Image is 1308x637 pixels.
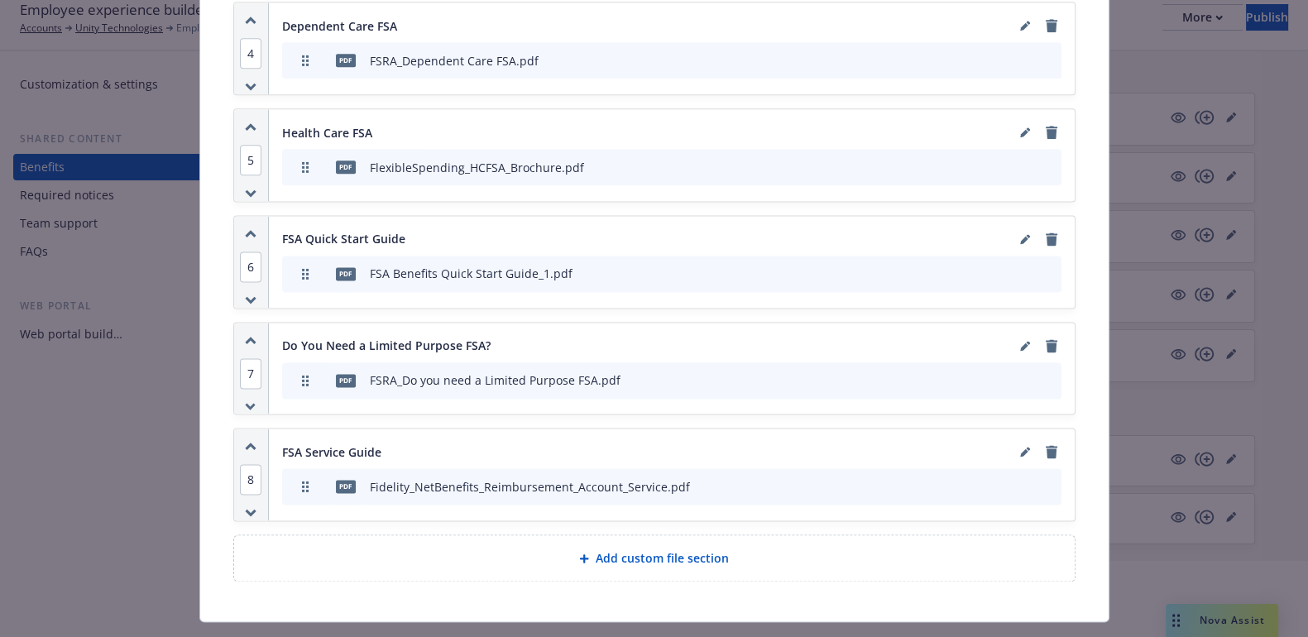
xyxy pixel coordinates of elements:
[1042,478,1055,496] button: archive file
[240,358,261,389] span: 7
[370,265,573,282] div: FSA Benefits Quick Start Guide_1.pdf
[1015,229,1035,249] a: editPencil
[240,365,261,382] button: 7
[240,151,261,169] button: 5
[282,17,397,35] p: Dependent Care FSA
[1042,336,1061,356] a: remove
[1042,229,1061,249] a: remove
[240,471,261,488] button: 8
[336,267,356,280] span: pdf
[1042,159,1055,176] button: archive file
[1015,336,1035,356] a: editPencil
[240,251,261,282] span: 6
[370,159,584,176] div: FlexibleSpending_HCFSA_Brochure.pdf
[240,145,261,175] span: 5
[233,534,1076,582] div: Add custom file section
[282,443,381,461] p: FSA Service Guide
[240,45,261,62] button: 4
[987,371,1000,389] button: download file
[282,124,372,141] p: Health Care FSA
[240,258,261,275] button: 6
[987,52,1000,69] button: download file
[240,464,261,495] span: 8
[1042,122,1061,142] a: remove
[370,371,620,389] div: FSRA_Do you need a Limited Purpose FSA.pdf
[1015,122,1035,142] a: editPencil
[1042,52,1055,69] button: archive file
[1042,442,1061,462] a: remove
[240,38,261,69] span: 4
[987,159,1000,176] button: download file
[1042,265,1055,282] button: archive file
[1042,16,1061,36] a: remove
[370,52,539,69] div: FSRA_Dependent Care FSA.pdf
[1015,16,1035,36] a: editPencil
[336,54,356,66] span: pdf
[336,374,356,386] span: pdf
[336,480,356,492] span: pdf
[282,230,405,247] p: FSA Quick Start Guide
[987,478,1000,496] button: download file
[1013,52,1028,69] button: preview file
[987,265,1000,282] button: download file
[1042,371,1055,389] button: archive file
[1015,442,1035,462] a: editPencil
[1013,159,1028,176] button: preview file
[596,549,729,567] span: Add custom file section
[1013,478,1028,496] button: preview file
[336,160,356,173] span: pdf
[370,478,690,496] div: Fidelity_NetBenefits_Reimbursement_Account_Service.pdf
[1013,265,1028,282] button: preview file
[1013,371,1028,389] button: preview file
[282,337,491,354] p: Do You Need a Limited Purpose FSA?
